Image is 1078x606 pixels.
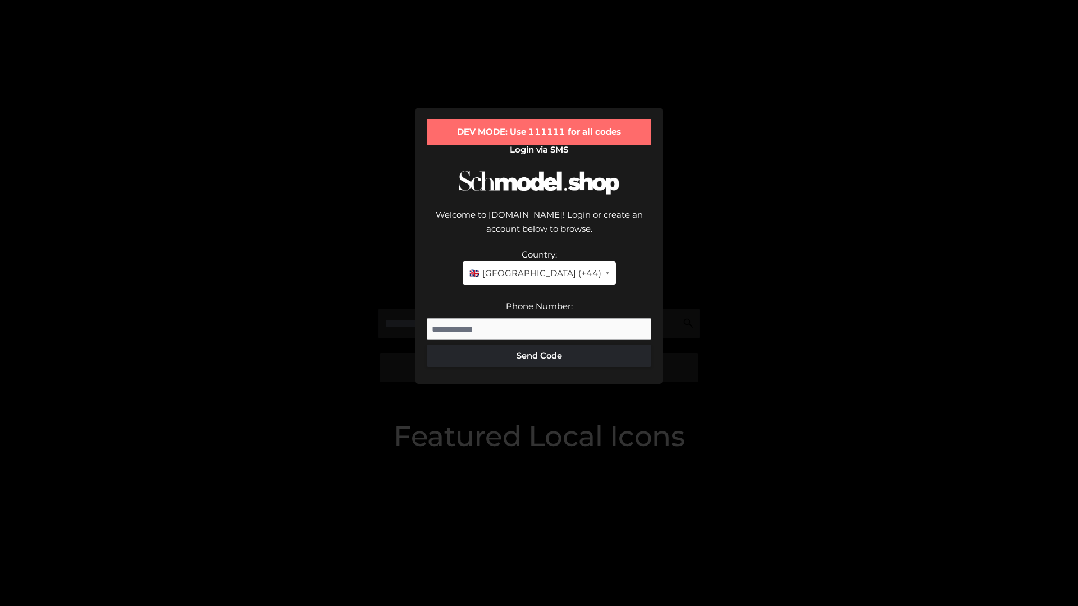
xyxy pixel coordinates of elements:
[427,119,651,145] div: DEV MODE: Use 111111 for all codes
[427,208,651,247] div: Welcome to [DOMAIN_NAME]! Login or create an account below to browse.
[506,301,573,311] label: Phone Number:
[522,249,557,260] label: Country:
[427,345,651,367] button: Send Code
[455,160,623,205] img: Schmodel Logo
[469,266,601,281] span: 🇬🇧 [GEOGRAPHIC_DATA] (+44)
[427,145,651,155] h2: Login via SMS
